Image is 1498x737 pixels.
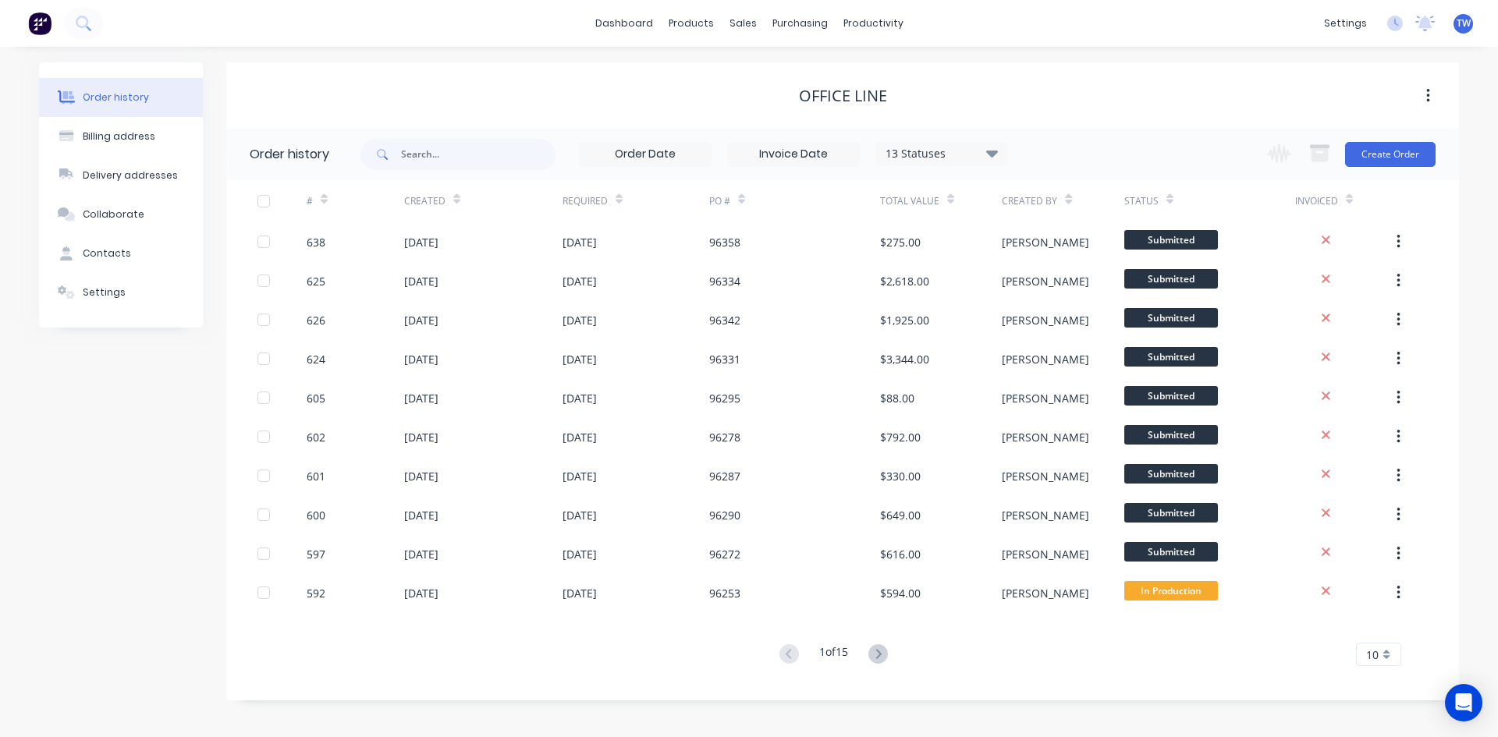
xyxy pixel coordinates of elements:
[1124,581,1218,601] span: In Production
[1002,351,1089,367] div: [PERSON_NAME]
[709,507,740,523] div: 96290
[1002,468,1089,484] div: [PERSON_NAME]
[709,468,740,484] div: 96287
[880,585,921,601] div: $594.00
[307,429,325,445] div: 602
[404,390,438,406] div: [DATE]
[880,390,914,406] div: $88.00
[563,546,597,562] div: [DATE]
[1124,308,1218,328] span: Submitted
[563,194,608,208] div: Required
[1124,503,1218,523] span: Submitted
[307,351,325,367] div: 624
[1124,425,1218,445] span: Submitted
[307,507,325,523] div: 600
[709,585,740,601] div: 96253
[307,546,325,562] div: 597
[1002,429,1089,445] div: [PERSON_NAME]
[1124,347,1218,367] span: Submitted
[307,468,325,484] div: 601
[1002,507,1089,523] div: [PERSON_NAME]
[880,507,921,523] div: $649.00
[563,390,597,406] div: [DATE]
[83,246,131,260] div: Contacts
[880,468,921,484] div: $330.00
[250,145,329,164] div: Order history
[709,546,740,562] div: 96272
[1002,179,1123,222] div: Created By
[563,468,597,484] div: [DATE]
[709,351,740,367] div: 96331
[39,78,203,117] button: Order history
[880,546,921,562] div: $616.00
[1445,684,1482,721] div: Open Intercom Messenger
[1124,179,1295,222] div: Status
[404,546,438,562] div: [DATE]
[83,285,126,299] div: Settings
[1366,647,1379,663] span: 10
[404,194,445,208] div: Created
[1002,312,1089,328] div: [PERSON_NAME]
[1457,16,1471,30] span: TW
[39,273,203,312] button: Settings
[563,507,597,523] div: [DATE]
[404,234,438,250] div: [DATE]
[1124,230,1218,250] span: Submitted
[1002,194,1057,208] div: Created By
[1295,179,1393,222] div: Invoiced
[404,179,563,222] div: Created
[401,139,556,170] input: Search...
[1002,390,1089,406] div: [PERSON_NAME]
[307,312,325,328] div: 626
[39,234,203,273] button: Contacts
[1316,12,1375,35] div: settings
[876,145,1007,162] div: 13 Statuses
[39,117,203,156] button: Billing address
[563,234,597,250] div: [DATE]
[563,312,597,328] div: [DATE]
[563,585,597,601] div: [DATE]
[1124,194,1159,208] div: Status
[836,12,911,35] div: productivity
[307,234,325,250] div: 638
[83,90,149,105] div: Order history
[307,194,313,208] div: #
[563,273,597,289] div: [DATE]
[1002,273,1089,289] div: [PERSON_NAME]
[404,429,438,445] div: [DATE]
[880,273,929,289] div: $2,618.00
[765,12,836,35] div: purchasing
[1124,269,1218,289] span: Submitted
[39,195,203,234] button: Collaborate
[587,12,661,35] a: dashboard
[404,507,438,523] div: [DATE]
[404,273,438,289] div: [DATE]
[404,312,438,328] div: [DATE]
[709,273,740,289] div: 96334
[709,234,740,250] div: 96358
[39,156,203,195] button: Delivery addresses
[722,12,765,35] div: sales
[661,12,722,35] div: products
[880,234,921,250] div: $275.00
[880,179,1002,222] div: Total Value
[307,179,404,222] div: #
[709,312,740,328] div: 96342
[307,585,325,601] div: 592
[83,129,155,144] div: Billing address
[880,194,939,208] div: Total Value
[404,351,438,367] div: [DATE]
[709,390,740,406] div: 96295
[580,143,711,166] input: Order Date
[1124,464,1218,484] span: Submitted
[709,429,740,445] div: 96278
[709,179,880,222] div: PO #
[1295,194,1338,208] div: Invoiced
[1345,142,1436,167] button: Create Order
[880,429,921,445] div: $792.00
[563,351,597,367] div: [DATE]
[799,87,887,105] div: Office Line
[1002,234,1089,250] div: [PERSON_NAME]
[404,468,438,484] div: [DATE]
[1124,386,1218,406] span: Submitted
